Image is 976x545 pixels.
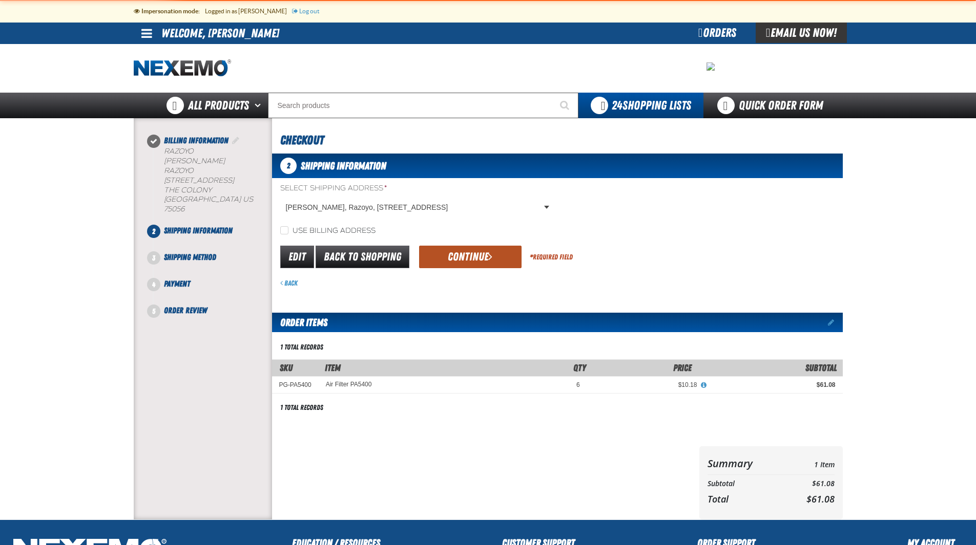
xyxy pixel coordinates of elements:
[164,279,190,289] span: Payment
[703,93,842,118] a: Quick Order Form
[268,93,578,118] input: Search
[280,226,376,236] label: Use billing address
[154,304,272,317] li: Order Review. Step 5 of 5. Not Completed
[326,381,372,388] a: Air Filter PA5400
[280,184,553,193] label: Select Shipping Address
[612,98,691,113] span: Shopping Lists
[707,62,715,71] img: 68631125b1a07c1d9f0c03e20b138679.jpeg
[164,147,194,156] b: Razoyo
[231,136,241,145] a: Edit Billing Information
[325,362,341,373] span: Item
[134,59,231,77] a: Home
[147,278,160,291] span: 4
[578,93,703,118] button: You have 24 Shopping Lists. Open to view details
[154,135,272,225] li: Billing Information. Step 1 of 5. Completed
[280,158,297,174] span: 2
[708,477,786,491] th: Subtotal
[576,381,580,388] span: 6
[553,93,578,118] button: Start Searching
[594,381,697,389] div: $10.18
[828,319,843,326] a: Edit items
[292,8,319,14] a: Log out
[146,135,272,317] nav: Checkout steps. Current step is Shipping Information. Step 2 of 5
[272,313,327,332] h2: Order Items
[272,376,319,393] td: PG-PA5400
[164,252,216,262] span: Shipping Method
[711,381,835,389] div: $61.08
[154,278,272,304] li: Payment. Step 4 of 5. Not Completed
[164,136,229,145] span: Billing Information
[251,93,268,118] button: Open All Products pages
[679,23,756,43] div: Orders
[154,251,272,278] li: Shipping Method. Step 3 of 5. Not Completed
[147,304,160,318] span: 5
[164,176,234,185] span: [STREET_ADDRESS]
[280,362,293,373] a: SKU
[188,96,249,115] span: All Products
[697,381,710,390] button: View All Prices for Air Filter PA5400
[280,403,323,412] div: 1 total records
[673,362,692,373] span: Price
[147,225,160,238] span: 2
[530,252,573,262] div: Required Field
[612,98,622,113] strong: 24
[301,160,386,172] span: Shipping Information
[280,133,324,147] span: Checkout
[280,342,323,352] div: 1 total records
[164,186,212,194] span: THE COLONY
[708,491,786,507] th: Total
[161,23,279,44] li: Welcome, [PERSON_NAME]
[419,246,522,268] button: Continue
[164,157,225,165] span: [PERSON_NAME]
[205,2,292,20] li: Logged in as [PERSON_NAME]
[805,362,837,373] span: Subtotal
[280,226,288,234] input: Use billing address
[316,246,409,268] a: Back to Shopping
[147,251,160,265] span: 3
[806,493,835,505] span: $61.08
[785,454,834,472] td: 1 Item
[243,195,253,204] span: US
[280,246,314,268] a: Edit
[280,279,298,287] a: Back
[573,362,586,373] span: Qty
[164,166,194,175] span: Razoyo
[785,477,834,491] td: $61.08
[756,23,847,43] div: Email Us Now!
[154,225,272,251] li: Shipping Information. Step 2 of 5. Not Completed
[164,226,233,235] span: Shipping Information
[164,306,207,315] span: Order Review
[134,2,205,20] li: Impersonation mode:
[708,454,786,472] th: Summary
[286,202,542,213] span: [PERSON_NAME], Razoyo, [STREET_ADDRESS]
[164,205,184,213] bdo: 75056
[134,59,231,77] img: Nexemo logo
[164,195,241,204] span: [GEOGRAPHIC_DATA]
